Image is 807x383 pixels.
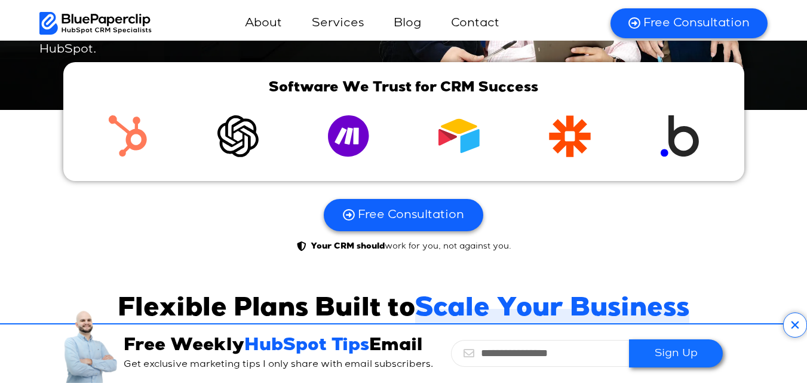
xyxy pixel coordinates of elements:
[634,115,726,163] div: 6 / 6
[643,16,750,31] span: Free Consultation
[548,115,590,157] img: Subtract
[63,310,118,383] img: Is your CRM holding you back (2)
[105,295,702,326] h2: Flexible Plans Built to
[108,115,147,157] img: png-transparent-hubspot-hd-logo-thumbnail 1 (Traced)
[124,336,438,357] h3: Free Weekly Email
[81,115,726,163] div: Image Carousel
[655,347,698,360] span: Sign Up
[300,9,376,38] a: Services
[382,9,433,38] a: Blog
[438,115,480,157] img: Airtable-01 1
[81,115,174,163] div: 1 / 6
[302,115,395,163] div: 3 / 6
[415,297,689,323] span: Scale Your Business
[244,338,369,356] span: HubSpot Tips
[311,243,385,251] b: Your CRM should
[308,240,511,253] span: work for you, not against you.
[192,115,284,163] div: 2 / 6
[81,80,726,97] h2: Software We Trust for CRM Success
[124,360,433,369] span: Get exclusive marketing tips I only share with email subscribers.
[629,339,723,367] button: Sign Up
[217,115,258,157] img: ChatGPT-Logo.svg 1 (Traced)
[39,12,152,35] img: BluePaperClip Logo black
[660,115,699,157] img: bubble-icon-seeklogo 1
[324,199,483,231] a: Free Consultation
[523,115,616,163] div: 5 / 6
[327,115,369,157] img: Make-App-Icon-Circle
[233,9,294,38] a: About
[439,9,511,38] a: Contact
[610,8,768,38] a: Free Consultation
[413,115,505,163] div: 4 / 6
[152,9,596,38] nav: Menu
[358,207,464,223] span: Free Consultation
